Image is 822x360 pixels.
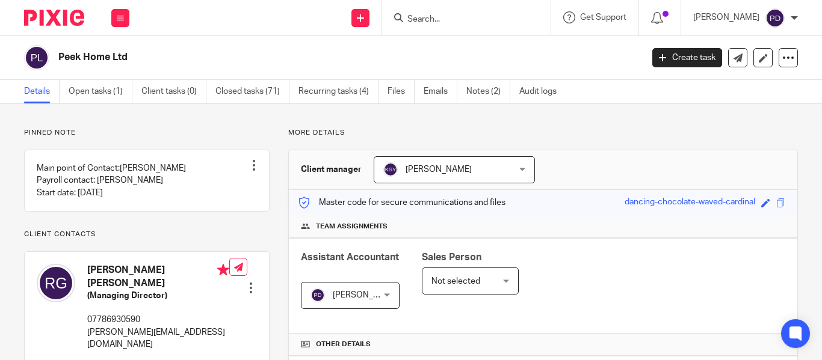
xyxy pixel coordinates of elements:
span: [PERSON_NAME] [333,291,399,299]
div: dancing-chocolate-waved-cardinal [625,196,755,210]
a: Files [388,80,415,103]
p: More details [288,128,798,138]
a: Client tasks (0) [141,80,206,103]
p: [PERSON_NAME] [693,11,759,23]
input: Search [406,14,515,25]
img: svg%3E [37,264,75,302]
a: Closed tasks (71) [215,80,289,103]
img: Pixie [24,10,84,26]
h4: [PERSON_NAME] [PERSON_NAME] [87,264,229,290]
a: Open tasks (1) [69,80,132,103]
a: Details [24,80,60,103]
span: Sales Person [422,252,481,262]
span: [PERSON_NAME] [406,165,472,174]
img: svg%3E [765,8,785,28]
span: Not selected [431,277,480,285]
h3: Client manager [301,163,362,175]
a: Recurring tasks (4) [298,80,379,103]
span: Team assignments [316,222,388,231]
img: svg%3E [311,288,325,302]
a: Create task [652,48,722,67]
a: Notes (2) [466,80,510,103]
h5: (Managing Director) [87,290,229,302]
h2: Peek Home Ltd [58,51,519,64]
p: 07786930590 [87,314,229,326]
p: Client contacts [24,230,270,239]
a: Audit logs [519,80,566,103]
p: [PERSON_NAME][EMAIL_ADDRESS][DOMAIN_NAME] [87,326,229,351]
p: Master code for secure communications and files [298,197,505,209]
img: svg%3E [24,45,49,70]
a: Emails [424,80,457,103]
img: svg%3E [383,162,398,177]
span: Get Support [580,13,626,22]
span: Assistant Accountant [301,252,399,262]
p: Pinned note [24,128,270,138]
span: Other details [316,340,371,349]
i: Primary [217,264,229,276]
